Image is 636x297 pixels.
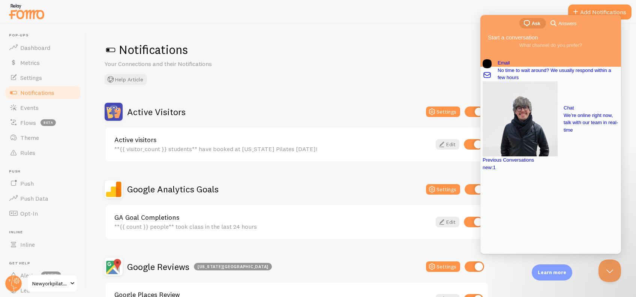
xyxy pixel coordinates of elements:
[105,42,618,57] h1: Notifications
[114,214,431,221] a: GA Goal Completions
[436,217,459,227] a: Edit
[4,70,82,85] a: Settings
[9,230,82,235] span: Inline
[8,2,45,21] img: fomo-relay-logo-orange.svg
[20,44,50,51] span: Dashboard
[20,149,35,156] span: Rules
[114,145,431,152] div: **{{ visitor_count }} students** have booked at [US_STATE] Pilates [DATE]!
[4,176,82,191] a: Push
[532,264,572,280] div: Learn more
[114,223,431,230] div: **{{ count }} people** took class in the last 24 hours
[426,261,460,272] button: Settings
[436,139,459,150] a: Edit
[20,241,35,248] span: Inline
[20,119,36,126] span: Flows
[20,271,36,279] span: Alerts
[4,206,82,221] a: Opt-In
[40,119,56,126] span: beta
[105,180,123,198] img: Google Analytics Goals
[9,169,82,174] span: Push
[20,104,39,111] span: Events
[598,259,621,282] iframe: Help Scout Beacon - Close
[538,269,566,276] p: Learn more
[105,258,123,276] img: Google Reviews
[114,136,431,143] a: Active visitors
[9,261,82,266] span: Get Help
[32,279,68,288] span: Newyorkpilates
[4,237,82,252] a: Inline
[20,134,39,141] span: Theme
[105,74,147,85] button: Help Article
[4,115,82,130] a: Flows beta
[20,180,34,187] span: Push
[4,145,82,160] a: Rules
[426,184,460,195] button: Settings
[4,55,82,70] a: Metrics
[9,33,82,38] span: Pop-ups
[4,191,82,206] a: Push Data
[4,85,82,100] a: Notifications
[426,106,460,117] button: Settings
[20,210,38,217] span: Opt-In
[4,100,82,115] a: Events
[194,263,272,270] div: [US_STATE][GEOGRAPHIC_DATA]
[127,106,186,118] h2: Active Visitors
[41,271,61,279] span: 1 new
[480,15,621,254] iframe: Help Scout Beacon - Live Chat, Contact Form, and Knowledge Base
[105,60,285,68] p: Your Connections and their Notifications
[127,261,272,273] h2: Google Reviews
[105,103,123,121] img: Active Visitors
[20,59,40,66] span: Metrics
[20,195,48,202] span: Push Data
[127,183,219,195] h2: Google Analytics Goals
[4,130,82,145] a: Theme
[4,40,82,55] a: Dashboard
[20,74,42,81] span: Settings
[20,89,54,96] span: Notifications
[27,274,78,292] a: Newyorkpilates
[4,268,82,283] a: Alerts 1 new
